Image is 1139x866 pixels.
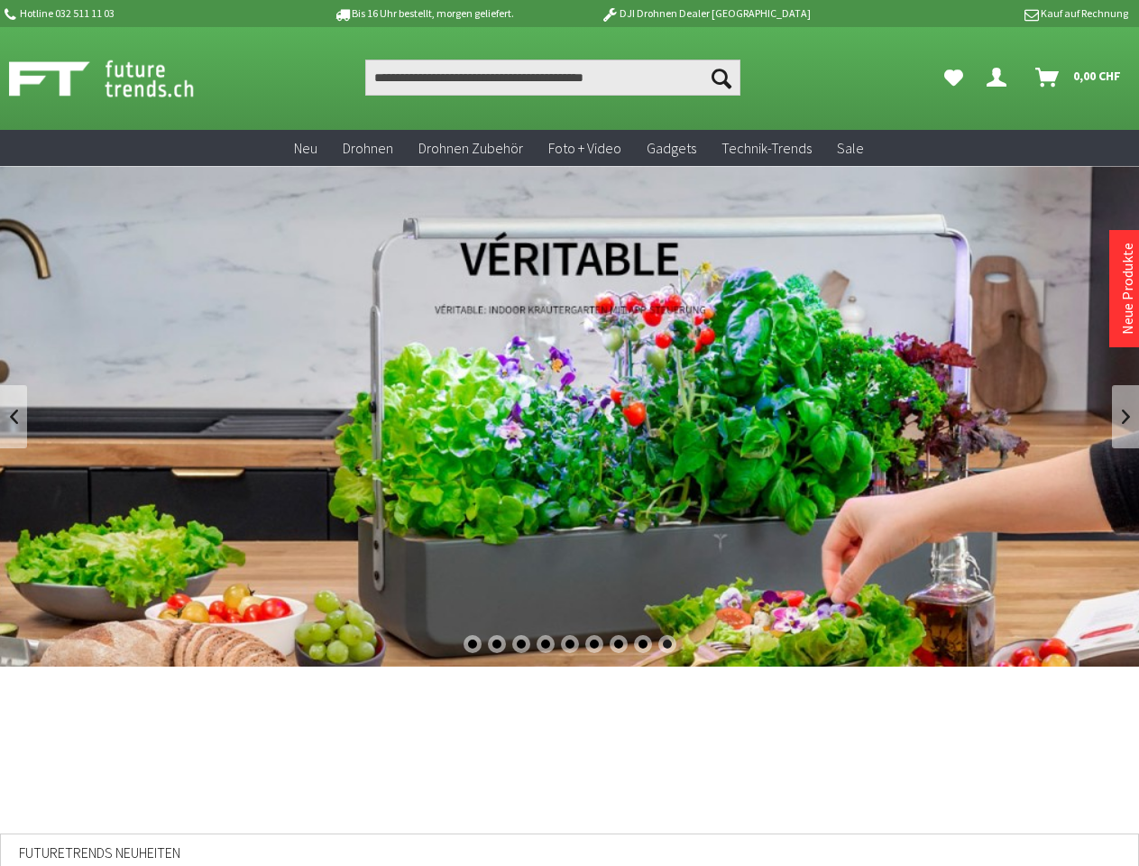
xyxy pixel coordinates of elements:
[979,60,1021,96] a: Dein Konto
[1073,61,1121,90] span: 0,00 CHF
[721,139,812,157] span: Technik-Trends
[512,635,530,653] div: 3
[548,139,621,157] span: Foto + Video
[837,139,864,157] span: Sale
[9,56,234,101] img: Shop Futuretrends - zur Startseite wechseln
[824,130,877,167] a: Sale
[565,3,846,24] p: DJI Drohnen Dealer [GEOGRAPHIC_DATA]
[283,3,565,24] p: Bis 16 Uhr bestellt, morgen geliefert.
[709,130,824,167] a: Technik-Trends
[1118,243,1136,335] a: Neue Produkte
[703,60,740,96] button: Suchen
[610,635,628,653] div: 7
[330,130,406,167] a: Drohnen
[343,139,393,157] span: Drohnen
[2,3,283,24] p: Hotline 032 511 11 03
[294,139,317,157] span: Neu
[935,60,972,96] a: Meine Favoriten
[418,139,523,157] span: Drohnen Zubehör
[488,635,506,653] div: 2
[585,635,603,653] div: 6
[634,130,709,167] a: Gadgets
[406,130,536,167] a: Drohnen Zubehör
[1028,60,1130,96] a: Warenkorb
[365,60,740,96] input: Produkt, Marke, Kategorie, EAN, Artikelnummer…
[561,635,579,653] div: 5
[536,130,634,167] a: Foto + Video
[634,635,652,653] div: 8
[464,635,482,653] div: 1
[847,3,1128,24] p: Kauf auf Rechnung
[537,635,555,653] div: 4
[658,635,676,653] div: 9
[281,130,330,167] a: Neu
[647,139,696,157] span: Gadgets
